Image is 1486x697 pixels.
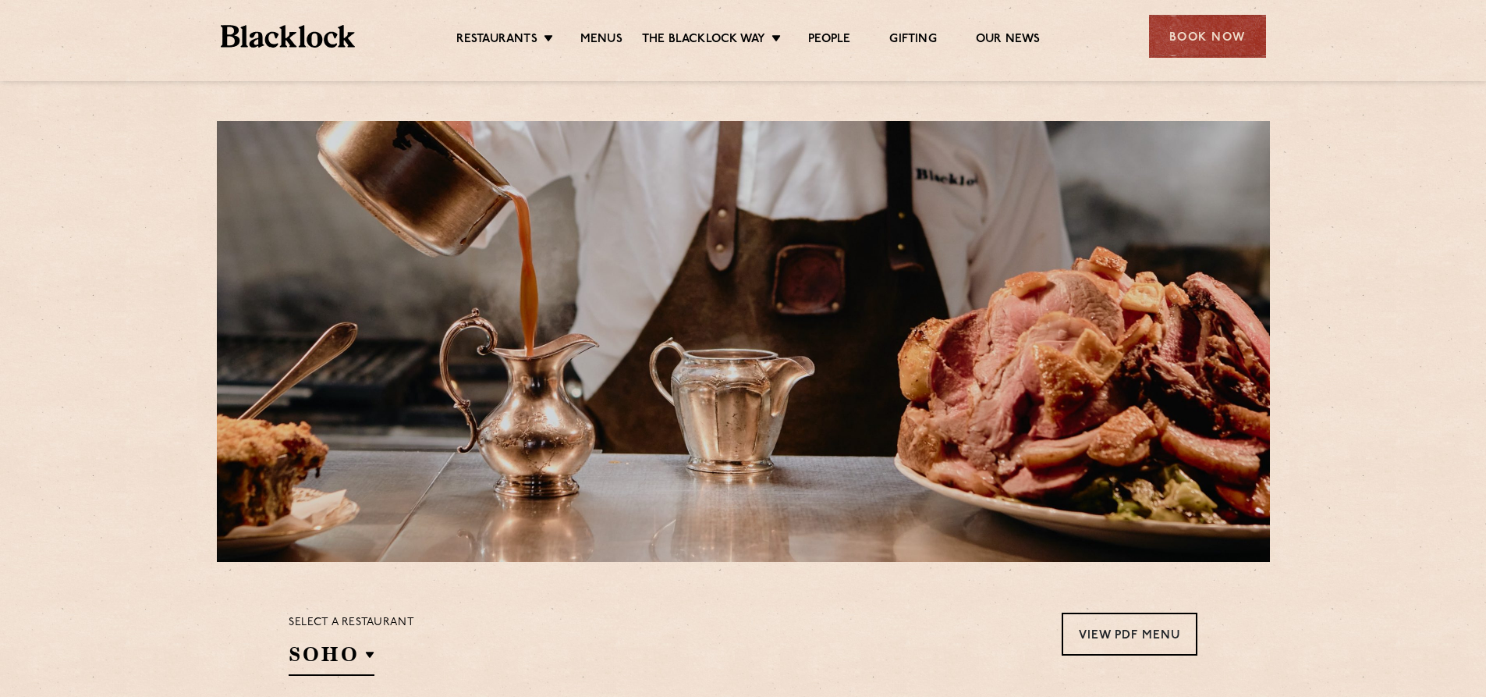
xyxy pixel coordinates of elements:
p: Select a restaurant [289,613,414,633]
h2: SOHO [289,641,374,676]
a: Our News [976,32,1041,49]
a: Gifting [889,32,936,49]
div: Book Now [1149,15,1266,58]
a: Restaurants [456,32,537,49]
a: People [808,32,850,49]
a: Menus [580,32,622,49]
img: BL_Textured_Logo-footer-cropped.svg [221,25,356,48]
a: The Blacklock Way [642,32,765,49]
a: View PDF Menu [1062,613,1197,656]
